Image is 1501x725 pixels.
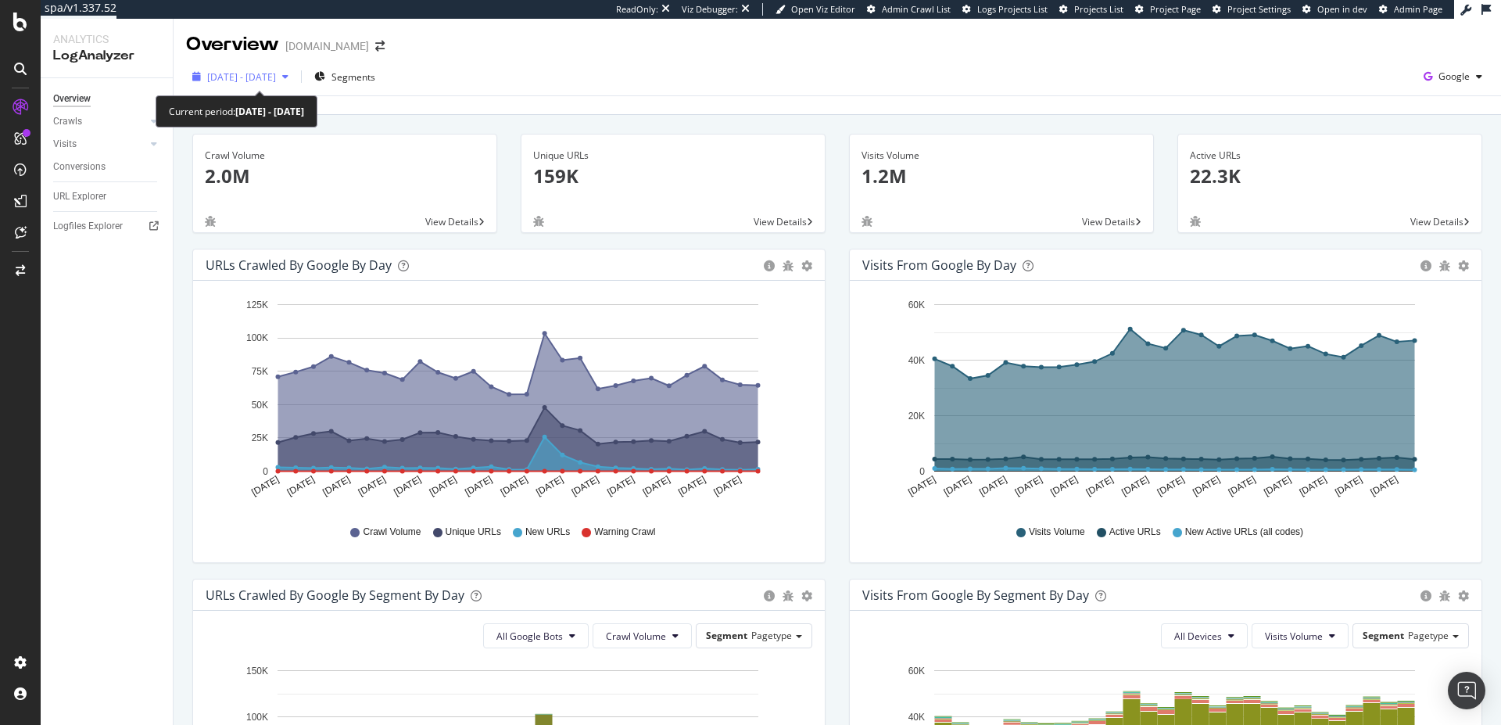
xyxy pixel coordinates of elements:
div: Active URLs [1190,149,1470,163]
a: Logs Projects List [962,3,1048,16]
text: 60K [908,666,925,677]
span: All Devices [1174,630,1222,643]
span: Open in dev [1317,3,1367,15]
text: 150K [246,666,268,677]
a: Open in dev [1302,3,1367,16]
text: [DATE] [534,474,565,498]
span: Logs Projects List [977,3,1048,15]
text: [DATE] [977,474,1008,498]
div: Logfiles Explorer [53,218,123,235]
span: Project Settings [1227,3,1291,15]
div: Visits from Google By Segment By Day [862,587,1089,603]
div: circle-info [1420,260,1431,271]
text: [DATE] [428,474,459,498]
p: 22.3K [1190,163,1470,189]
text: [DATE] [1013,474,1044,498]
div: Viz Debugger: [682,3,738,16]
text: [DATE] [1084,474,1116,498]
text: [DATE] [1119,474,1151,498]
button: Crawl Volume [593,623,692,648]
text: [DATE] [641,474,672,498]
a: Project Settings [1213,3,1291,16]
div: LogAnalyzer [53,47,160,65]
text: [DATE] [605,474,636,498]
div: Overview [186,31,279,58]
span: All Google Bots [496,630,563,643]
button: Google [1417,64,1488,89]
span: [DATE] - [DATE] [207,70,276,84]
button: All Devices [1161,623,1248,648]
div: bug [783,260,793,271]
svg: A chart. [206,293,807,511]
span: Pagetype [1408,629,1449,642]
span: Crawl Volume [363,526,421,539]
div: circle-info [1420,590,1431,601]
text: [DATE] [499,474,530,498]
text: 100K [246,712,268,723]
span: View Details [754,215,807,228]
div: bug [1439,260,1450,271]
span: Open Viz Editor [791,3,855,15]
text: 75K [252,366,268,377]
a: Projects List [1059,3,1123,16]
text: [DATE] [1191,474,1222,498]
span: View Details [425,215,478,228]
span: Google [1438,70,1470,83]
div: gear [1458,590,1469,601]
text: [DATE] [1369,474,1400,498]
div: gear [1458,260,1469,271]
b: [DATE] - [DATE] [235,105,304,118]
div: Visits from Google by day [862,257,1016,273]
span: Crawl Volume [606,630,666,643]
div: circle-info [764,260,775,271]
text: 20K [908,411,925,422]
span: Admin Page [1394,3,1442,15]
button: All Google Bots [483,623,589,648]
text: [DATE] [1298,474,1329,498]
p: 2.0M [205,163,485,189]
div: Open Intercom Messenger [1448,672,1485,709]
span: Segment [706,629,747,642]
span: Active URLs [1109,526,1161,539]
div: bug [783,590,793,601]
text: 0 [919,466,925,477]
button: [DATE] - [DATE] [186,64,295,89]
span: Warning Crawl [594,526,655,539]
p: 1.2M [862,163,1141,189]
text: [DATE] [712,474,743,498]
text: [DATE] [249,474,281,498]
div: arrow-right-arrow-left [375,41,385,52]
div: gear [801,590,812,601]
span: Admin Crawl List [882,3,951,15]
span: View Details [1410,215,1463,228]
svg: A chart. [862,293,1463,511]
div: Current period: [169,102,304,120]
a: Visits [53,136,146,153]
a: Project Page [1135,3,1201,16]
a: URL Explorer [53,188,162,205]
div: bug [1439,590,1450,601]
button: Visits Volume [1252,623,1349,648]
span: New URLs [525,526,570,539]
span: New Active URLs (all codes) [1185,526,1303,539]
text: [DATE] [321,474,352,498]
span: Projects List [1074,3,1123,15]
button: Segments [308,64,382,89]
span: Unique URLs [446,526,501,539]
div: [DOMAIN_NAME] [285,38,369,54]
text: [DATE] [1333,474,1364,498]
span: Segment [1363,629,1404,642]
div: ReadOnly: [616,3,658,16]
text: [DATE] [463,474,494,498]
span: View Details [1082,215,1135,228]
div: bug [533,216,544,227]
div: circle-info [764,590,775,601]
div: bug [862,216,872,227]
a: Open Viz Editor [776,3,855,16]
span: Pagetype [751,629,792,642]
text: [DATE] [1262,474,1293,498]
text: 125K [246,300,268,310]
div: URLs Crawled by Google By Segment By Day [206,587,464,603]
span: Visits Volume [1029,526,1085,539]
a: Overview [53,91,162,107]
